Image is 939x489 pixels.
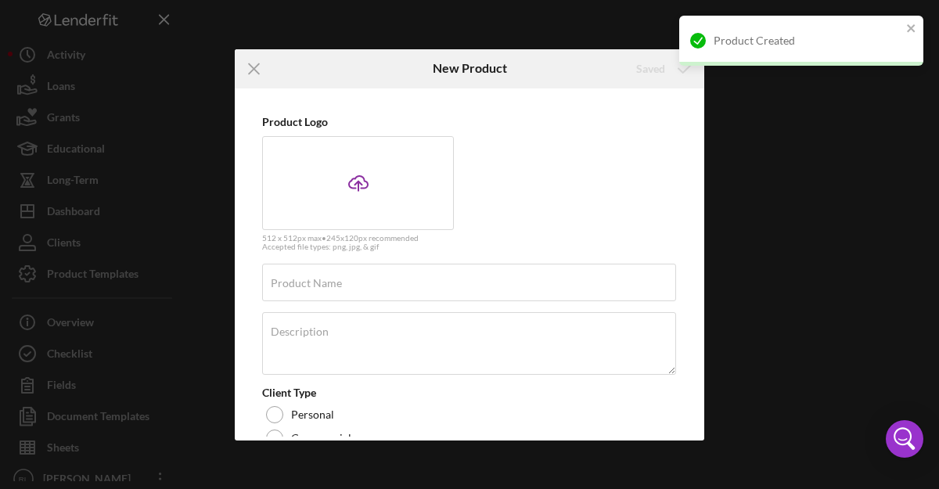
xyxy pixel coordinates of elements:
[262,234,677,243] div: 512 x 512px max • 245 x 120 px recommended
[621,53,704,84] button: Saved
[291,432,351,444] label: Commercial
[906,22,917,37] button: close
[636,53,665,84] div: Saved
[271,277,342,289] label: Product Name
[262,387,677,399] div: Client Type
[714,34,901,47] div: Product Created
[262,115,328,128] label: Product Logo
[262,243,677,252] div: Accepted file types: png, jpg, & gif
[271,325,329,338] label: Description
[433,61,507,75] h6: New Product
[886,420,923,458] div: Open Intercom Messenger
[291,408,334,421] label: Personal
